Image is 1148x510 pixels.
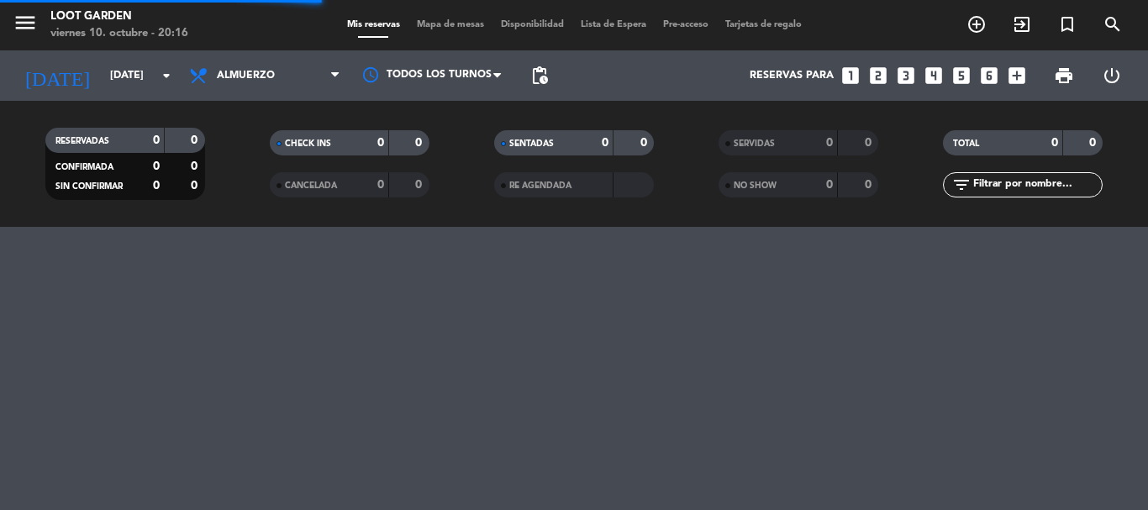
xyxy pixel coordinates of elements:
[1087,50,1135,101] div: LOG OUT
[50,25,188,42] div: viernes 10. octubre - 20:16
[509,181,571,190] span: RE AGENDADA
[895,65,917,87] i: looks_3
[951,175,972,195] i: filter_list
[13,10,38,35] i: menu
[55,182,123,191] span: SIN CONFIRMAR
[529,66,550,86] span: pending_actions
[1051,137,1058,149] strong: 0
[13,57,102,94] i: [DATE]
[867,65,889,87] i: looks_two
[153,180,160,192] strong: 0
[285,181,337,190] span: CANCELADA
[840,65,861,87] i: looks_one
[750,70,834,81] span: Reservas para
[734,139,775,148] span: SERVIDAS
[153,160,160,172] strong: 0
[734,181,777,190] span: NO SHOW
[826,179,833,191] strong: 0
[865,137,875,149] strong: 0
[951,65,972,87] i: looks_5
[1089,137,1099,149] strong: 0
[156,66,176,86] i: arrow_drop_down
[408,20,492,29] span: Mapa de mesas
[1103,14,1123,34] i: search
[377,137,384,149] strong: 0
[572,20,655,29] span: Lista de Espera
[492,20,572,29] span: Disponibilidad
[415,137,425,149] strong: 0
[1006,65,1028,87] i: add_box
[826,137,833,149] strong: 0
[191,160,201,172] strong: 0
[285,139,331,148] span: CHECK INS
[55,137,109,145] span: RESERVADAS
[1012,14,1032,34] i: exit_to_app
[415,179,425,191] strong: 0
[953,139,979,148] span: TOTAL
[978,65,1000,87] i: looks_6
[972,176,1102,194] input: Filtrar por nombre...
[191,180,201,192] strong: 0
[602,137,608,149] strong: 0
[923,65,945,87] i: looks_4
[640,137,650,149] strong: 0
[1057,14,1077,34] i: turned_in_not
[717,20,810,29] span: Tarjetas de regalo
[377,179,384,191] strong: 0
[966,14,987,34] i: add_circle_outline
[153,134,160,146] strong: 0
[1102,66,1122,86] i: power_settings_new
[55,163,113,171] span: CONFIRMADA
[655,20,717,29] span: Pre-acceso
[865,179,875,191] strong: 0
[50,8,188,25] div: Loot Garden
[13,10,38,41] button: menu
[217,70,275,81] span: Almuerzo
[191,134,201,146] strong: 0
[1054,66,1074,86] span: print
[339,20,408,29] span: Mis reservas
[509,139,554,148] span: SENTADAS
